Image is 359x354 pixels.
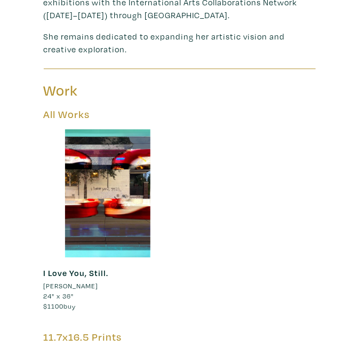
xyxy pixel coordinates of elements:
[44,331,316,343] h5: 11.7x16.5 Prints
[44,281,99,291] li: [PERSON_NAME]
[44,268,109,278] a: I Love You, Still.
[44,82,172,100] h3: Work
[44,108,316,121] h5: All Works
[44,30,316,56] p: She remains dedicated to expanding her artistic vision and creative exploration.
[44,302,64,310] span: $1100
[44,281,172,291] a: [PERSON_NAME]
[44,302,76,310] span: buy
[44,292,74,300] span: 24" x 36"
